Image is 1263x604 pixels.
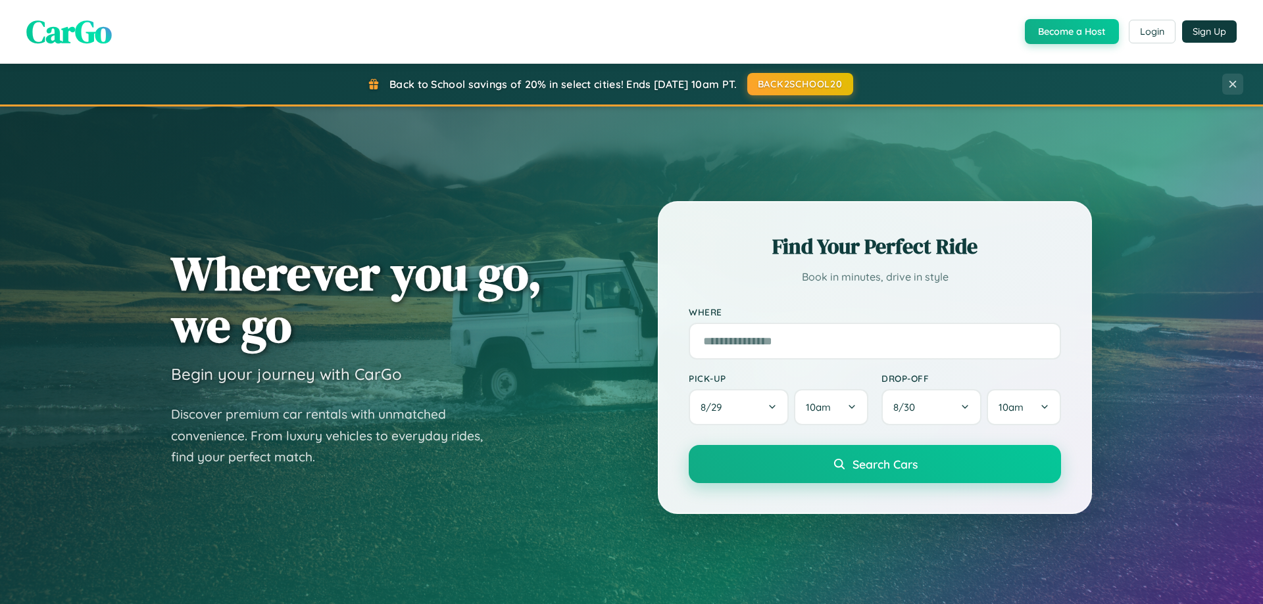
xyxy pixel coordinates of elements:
span: 8 / 29 [701,401,728,413]
p: Discover premium car rentals with unmatched convenience. From luxury vehicles to everyday rides, ... [171,404,500,468]
button: Login [1129,20,1176,43]
label: Drop-off [881,373,1061,384]
span: Search Cars [853,457,918,471]
button: 8/30 [881,389,981,425]
h2: Find Your Perfect Ride [689,232,1061,261]
span: 10am [999,401,1024,413]
button: 10am [794,389,868,425]
p: Book in minutes, drive in style [689,267,1061,287]
button: 10am [987,389,1061,425]
button: Search Cars [689,445,1061,483]
span: 8 / 30 [893,401,922,413]
span: CarGo [26,10,112,53]
button: Sign Up [1182,20,1237,43]
span: 10am [806,401,831,413]
label: Where [689,306,1061,317]
button: 8/29 [689,389,789,425]
span: Back to School savings of 20% in select cities! Ends [DATE] 10am PT. [389,78,737,91]
h1: Wherever you go, we go [171,247,542,351]
button: BACK2SCHOOL20 [747,73,853,95]
button: Become a Host [1025,19,1119,44]
label: Pick-up [689,373,868,384]
h3: Begin your journey with CarGo [171,364,402,384]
